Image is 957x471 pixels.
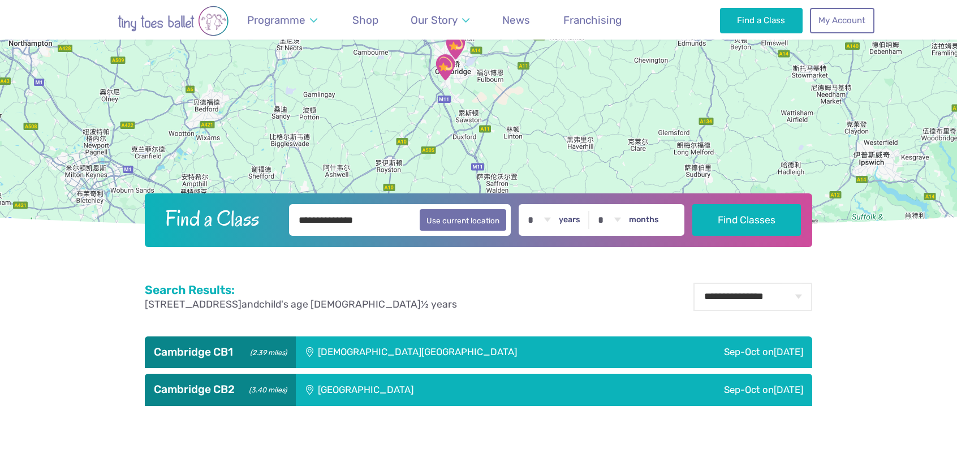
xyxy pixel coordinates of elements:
div: Trumpington Village Hall [431,53,459,81]
span: [DATE] [774,346,803,357]
h2: Find a Class [156,204,282,232]
label: months [629,215,659,225]
a: Find a Class [720,8,803,33]
div: St Matthew's Church [441,32,469,61]
span: [STREET_ADDRESS] [145,299,242,310]
div: Sep-Oct on [588,374,812,405]
span: Franchising [563,14,622,27]
h2: Search Results: [145,283,457,297]
div: Sep-Oct on [659,336,812,368]
span: [DATE] [774,384,803,395]
button: Find Classes [692,204,801,236]
div: [GEOGRAPHIC_DATA] [296,374,588,405]
a: Shop [347,7,383,33]
a: My Account [810,8,874,33]
a: 在 Google 地图中打开此区域（会打开一个新窗口） [3,215,40,230]
p: and [145,297,457,312]
span: Our Story [411,14,458,27]
span: Shop [352,14,378,27]
span: News [502,14,530,27]
small: (3.40 miles) [245,383,287,395]
a: Programme [242,7,322,33]
img: Google [3,215,40,230]
img: tiny toes ballet [83,6,264,36]
a: Franchising [558,7,627,33]
span: child's age [DEMOGRAPHIC_DATA]½ years [259,299,457,310]
h3: Cambridge CB1 [154,345,287,359]
a: Our Story [406,7,475,33]
h3: Cambridge CB2 [154,383,287,396]
div: [DEMOGRAPHIC_DATA][GEOGRAPHIC_DATA] [296,336,658,368]
label: years [559,215,580,225]
span: Programme [247,14,305,27]
a: News [497,7,536,33]
button: Use current location [420,209,506,231]
small: (2.39 miles) [247,345,287,357]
